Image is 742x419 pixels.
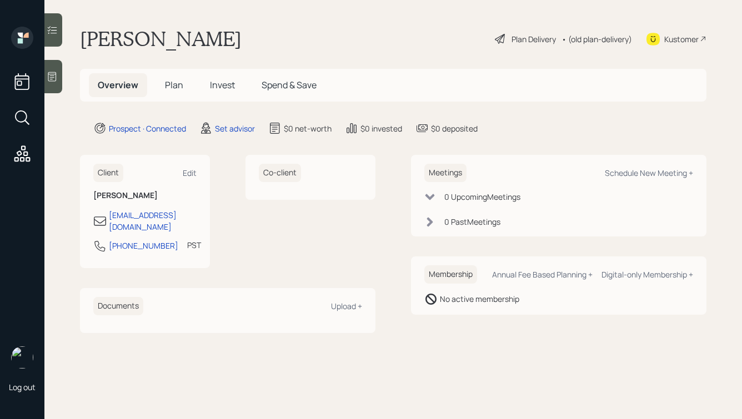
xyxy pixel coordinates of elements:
div: No active membership [440,293,519,305]
div: Kustomer [664,33,699,45]
h1: [PERSON_NAME] [80,27,242,51]
span: Plan [165,79,183,91]
div: Log out [9,382,36,392]
span: Invest [210,79,235,91]
div: • (old plan-delivery) [561,33,632,45]
div: Annual Fee Based Planning + [492,269,593,280]
span: Overview [98,79,138,91]
div: 0 Past Meeting s [444,216,500,228]
div: $0 deposited [431,123,478,134]
div: Plan Delivery [512,33,556,45]
img: hunter_neumayer.jpg [11,346,33,368]
div: [EMAIL_ADDRESS][DOMAIN_NAME] [109,209,197,233]
div: [PHONE_NUMBER] [109,240,178,251]
div: 0 Upcoming Meeting s [444,191,520,203]
div: Set advisor [215,123,255,134]
div: Prospect · Connected [109,123,186,134]
h6: Meetings [424,164,467,182]
div: $0 net-worth [284,123,332,134]
div: Schedule New Meeting + [605,168,693,178]
div: $0 invested [360,123,402,134]
h6: Client [93,164,123,182]
div: Upload + [331,301,362,311]
div: Edit [183,168,197,178]
div: PST [187,239,201,251]
h6: [PERSON_NAME] [93,191,197,200]
h6: Membership [424,265,477,284]
span: Spend & Save [262,79,317,91]
div: Digital-only Membership + [601,269,693,280]
h6: Documents [93,297,143,315]
h6: Co-client [259,164,301,182]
